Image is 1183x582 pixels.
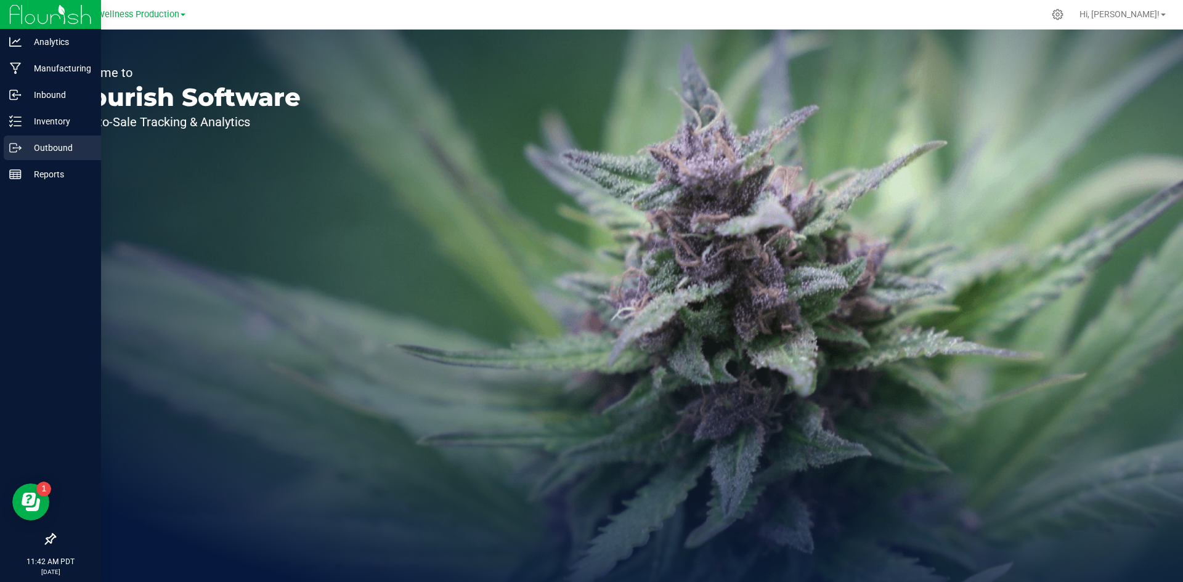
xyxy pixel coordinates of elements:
[22,87,96,102] p: Inbound
[9,115,22,127] inline-svg: Inventory
[67,116,301,128] p: Seed-to-Sale Tracking & Analytics
[67,85,301,110] p: Flourish Software
[9,89,22,101] inline-svg: Inbound
[22,34,96,49] p: Analytics
[22,61,96,76] p: Manufacturing
[1079,9,1160,19] span: Hi, [PERSON_NAME]!
[9,36,22,48] inline-svg: Analytics
[22,167,96,182] p: Reports
[6,556,96,567] p: 11:42 AM PDT
[22,140,96,155] p: Outbound
[22,114,96,129] p: Inventory
[9,168,22,180] inline-svg: Reports
[6,567,96,576] p: [DATE]
[67,67,301,79] p: Welcome to
[9,62,22,75] inline-svg: Manufacturing
[67,9,179,20] span: Polaris Wellness Production
[9,142,22,154] inline-svg: Outbound
[1050,9,1065,20] div: Manage settings
[36,482,51,496] iframe: Resource center unread badge
[12,483,49,520] iframe: Resource center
